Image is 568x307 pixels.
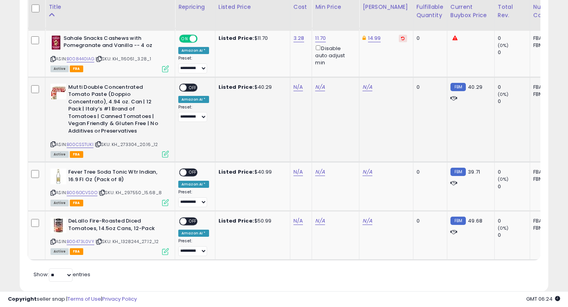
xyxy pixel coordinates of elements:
div: Total Rev. [498,3,527,19]
a: N/A [362,217,372,225]
div: 0 [498,35,530,42]
a: B006OCVS0O [67,189,97,196]
div: Preset: [178,56,209,73]
span: FBA [70,66,83,72]
div: Amazon AI * [178,181,209,188]
span: All listings currently available for purchase on Amazon [50,200,69,206]
a: N/A [315,168,325,176]
div: FBA: 1 [533,35,559,42]
div: 0 [498,84,530,91]
span: OFF [187,84,199,91]
a: N/A [315,83,325,91]
div: ASIN: [50,168,169,205]
a: B00CSSTUKI [67,141,93,148]
div: 0 [498,232,530,239]
a: 3.28 [293,34,305,42]
div: [PERSON_NAME] [362,3,409,11]
div: 0 [417,35,441,42]
div: 0 [498,217,530,225]
i: Revert to store-level Dynamic Max Price [401,36,405,40]
a: N/A [362,83,372,91]
b: DeLallo Fire-Roasted Diced Tomatoes, 14.5oz Cans, 12-Pack [68,217,164,234]
b: Listed Price: [219,217,254,225]
span: 49.68 [468,217,482,225]
span: | SKU: KH_297550_15.68_8 [99,189,162,196]
a: 11.70 [315,34,326,42]
small: (0%) [498,91,509,97]
b: Fever Tree Soda Tonic Wtr Indian, 16.9 Fl Oz (Pack of 8) [68,168,164,185]
span: 40.29 [468,83,482,91]
div: Listed Price [219,3,287,11]
a: N/A [315,217,325,225]
div: Disable auto adjust min [315,44,353,67]
div: 0 [498,183,530,190]
span: All listings currently available for purchase on Amazon [50,151,69,158]
div: FBM: 6 [533,91,559,98]
span: ON [180,35,190,42]
span: OFF [196,35,209,42]
a: B00473L0VY [67,238,94,245]
div: 0 [498,49,530,56]
span: FBA [70,151,83,158]
span: All listings currently available for purchase on Amazon [50,66,69,72]
small: FBM [450,83,466,91]
div: FBA: 0 [533,84,559,91]
img: 51PXTyZZWpL._SL40_.jpg [50,217,66,233]
strong: Copyright [8,295,37,303]
div: Preset: [178,189,209,207]
div: 0 [417,84,441,91]
span: Show: entries [34,271,90,278]
div: Title [49,3,172,11]
a: Privacy Policy [102,295,137,303]
div: ASIN: [50,84,169,157]
a: N/A [293,217,303,225]
a: Terms of Use [67,295,101,303]
a: B008440IAG [67,56,94,62]
span: OFF [187,169,199,176]
small: FBM [450,217,466,225]
img: 4151dJ9+BUL._SL40_.jpg [50,35,62,51]
b: Listed Price: [219,168,254,176]
a: N/A [362,168,372,176]
div: Current Buybox Price [450,3,491,19]
div: 0 [417,168,441,176]
div: Repricing [178,3,212,11]
span: 2025-08-16 06:24 GMT [526,295,560,303]
span: | SKU: KH_116061_3.28_1 [95,56,151,62]
a: N/A [293,168,303,176]
div: ASIN: [50,217,169,254]
a: N/A [293,83,303,91]
div: FBM: 5 [533,176,559,183]
span: FBA [70,248,83,255]
div: FBA: 0 [533,168,559,176]
b: Listed Price: [219,34,254,42]
div: FBA: 0 [533,217,559,225]
div: Min Price [315,3,356,11]
span: All listings currently available for purchase on Amazon [50,248,69,255]
span: 39.71 [468,168,480,176]
div: 0 [498,98,530,105]
div: $11.70 [219,35,284,42]
div: Num of Comp. [533,3,562,19]
small: FBM [450,168,466,176]
div: 0 [417,217,441,225]
img: 31zYO0Rmk7L._SL40_.jpg [50,168,66,184]
div: Amazon AI * [178,230,209,237]
div: ASIN: [50,35,169,71]
i: This overrides the store level Dynamic Max Price for this listing [362,36,366,41]
div: $40.29 [219,84,284,91]
div: Fulfillable Quantity [417,3,444,19]
span: | SKU: KH_273304_20.16_12 [95,141,158,148]
div: Amazon AI * [178,47,209,54]
img: 51VdIylaNgL._SL40_.jpg [50,84,66,99]
div: $50.99 [219,217,284,225]
div: 0 [498,168,530,176]
b: Sahale Snacks Cashews with Pomegranate and Vanilla -- 4 oz [64,35,159,51]
span: | SKU: KH_1328244_27.12_12 [95,238,159,245]
div: $40.99 [219,168,284,176]
small: (0%) [498,225,509,231]
b: Listed Price: [219,83,254,91]
a: 14.99 [368,34,381,42]
div: FBM: 5 [533,225,559,232]
span: FBA [70,200,83,206]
